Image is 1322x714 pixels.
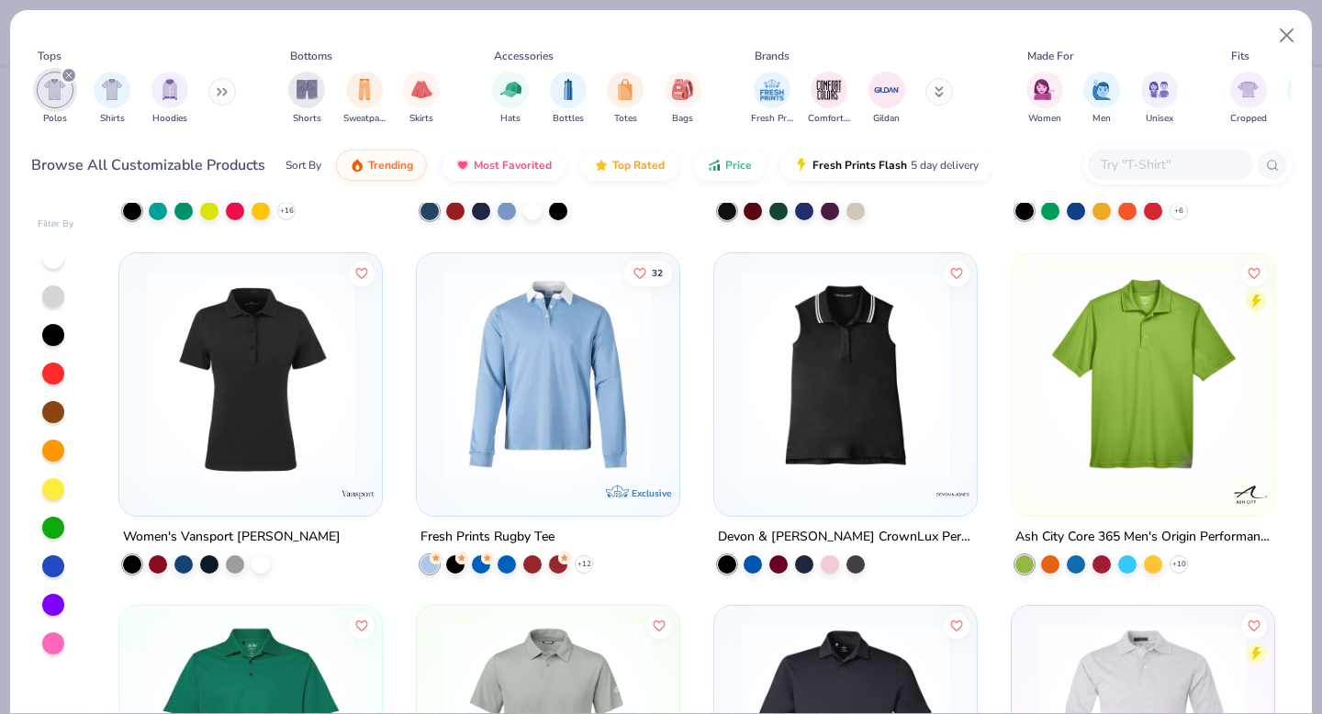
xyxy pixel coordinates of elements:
div: Sort By [286,157,321,173]
button: filter button [1230,72,1267,126]
img: Hoodies Image [160,79,180,100]
img: Vansport logo [340,475,376,512]
img: flash.gif [794,158,809,173]
span: Price [725,158,752,173]
img: Polos Image [44,79,65,100]
img: Gildan Image [873,76,901,104]
button: Price [693,150,766,181]
div: Made For [1027,48,1073,64]
img: Men Image [1092,79,1112,100]
button: Top Rated [580,150,678,181]
button: Like [350,613,375,639]
span: Shorts [293,112,321,126]
input: Try "T-Shirt" [1099,154,1240,175]
div: filter for Bags [665,72,701,126]
img: TopRated.gif [594,158,609,173]
div: filter for Comfort Colors [808,72,850,126]
button: filter button [665,72,701,126]
button: filter button [403,72,440,126]
img: Bottles Image [558,79,578,100]
button: filter button [37,72,73,126]
span: Men [1092,112,1111,126]
button: Like [1241,260,1267,285]
div: Brands [755,48,790,64]
div: filter for Hats [492,72,529,126]
span: Fresh Prints [751,112,793,126]
button: filter button [808,72,850,126]
button: Close [1270,18,1305,53]
img: 45df167e-eac4-4d49-a26e-1da1f7645968 [435,271,661,478]
span: Most Favorited [474,158,552,173]
img: Sweatpants Image [354,79,375,100]
img: most_fav.gif [455,158,470,173]
img: Cropped Image [1238,79,1259,100]
button: filter button [1083,72,1120,126]
span: + 10 [1171,558,1185,569]
img: trending.gif [350,158,364,173]
button: Most Favorited [442,150,566,181]
span: Exclusive [632,486,671,498]
div: filter for Sweatpants [343,72,386,126]
div: Fits [1231,48,1249,64]
div: filter for Hoodies [151,72,188,126]
span: Women [1028,112,1061,126]
img: bf9744ef-0e6f-4154-ad5c-759cc6103532 [958,271,1183,478]
div: Tops [38,48,62,64]
img: Devon & Jones logo [935,475,971,512]
div: Bottoms [290,48,332,64]
div: filter for Shorts [288,72,325,126]
div: Devon & [PERSON_NAME] CrownLux Performance® [DEMOGRAPHIC_DATA]' Plaited Tipped Sleeveless Polo [718,525,973,548]
span: Fresh Prints Flash [812,158,907,173]
button: Fresh Prints Flash5 day delivery [780,150,992,181]
button: filter button [288,72,325,126]
div: filter for Totes [607,72,644,126]
img: Comfort Colors Image [815,76,843,104]
div: filter for Gildan [868,72,905,126]
button: Trending [336,150,427,181]
button: filter button [1026,72,1063,126]
span: Sweatpants [343,112,386,126]
img: 23cf3b9d-62e2-4992-adea-4f014587343b [661,271,887,478]
button: filter button [751,72,793,126]
span: Gildan [873,112,900,126]
div: filter for Men [1083,72,1120,126]
button: filter button [550,72,587,126]
div: Women's Vansport [PERSON_NAME] [123,525,341,548]
span: + 16 [280,205,294,216]
div: Ash City Core 365 Men's Origin Performance Pique Polo [1015,525,1271,548]
span: Bottles [553,112,584,126]
img: Fresh Prints Image [758,76,786,104]
img: Hats Image [500,79,521,100]
span: Unisex [1146,112,1173,126]
div: filter for Polos [37,72,73,126]
span: Trending [368,158,413,173]
button: filter button [1141,72,1178,126]
button: Like [1241,613,1267,639]
div: filter for Cropped [1230,72,1267,126]
div: Accessories [494,48,554,64]
button: filter button [343,72,386,126]
span: Skirts [409,112,433,126]
div: Fresh Prints Rugby Tee [420,525,555,548]
img: Shorts Image [297,79,318,100]
div: filter for Women [1026,72,1063,126]
img: Women Image [1034,79,1055,100]
span: Polos [43,112,67,126]
span: Hats [500,112,521,126]
div: filter for Unisex [1141,72,1178,126]
img: eee6e19e-e5ed-48ef-b614-a6c88b4e9c2b [138,271,364,478]
span: 5 day delivery [911,155,979,176]
div: filter for Shirts [94,72,130,126]
button: Like [944,613,969,639]
span: Hoodies [152,112,187,126]
div: filter for Fresh Prints [751,72,793,126]
span: + 12 [577,558,591,569]
img: 469e26d9-a85b-4e3a-8bf1-9c9096d6c206 [733,271,958,478]
div: Browse All Customizable Products [31,154,265,176]
img: Totes Image [615,79,635,100]
img: Shirts Image [102,79,123,100]
span: Cropped [1230,112,1267,126]
button: filter button [94,72,130,126]
button: filter button [151,72,188,126]
img: f88b4525-db71-4f50-9564-db751080fd06 [1029,271,1255,478]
